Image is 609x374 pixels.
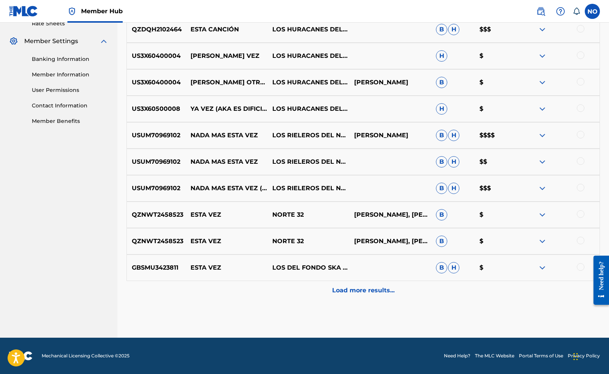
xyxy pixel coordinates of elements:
p: GBSMU3423811 [127,263,186,272]
p: QZDQH2102464 [127,25,186,34]
p: [PERSON_NAME] [349,78,431,87]
p: $ [475,263,518,272]
iframe: Resource Center [588,249,609,312]
span: B [436,77,447,88]
p: $ [475,78,518,87]
a: Need Help? [444,352,470,359]
p: $$ [475,157,518,166]
img: expand [99,37,108,46]
img: expand [538,131,547,140]
span: B [436,262,447,273]
span: H [448,130,459,141]
p: $ [475,51,518,61]
p: $ [475,210,518,219]
span: Mechanical Licensing Collective © 2025 [42,352,130,359]
div: Help [553,4,568,19]
p: ESTA VEZ [186,237,267,246]
p: NORTE 32 [267,210,349,219]
p: LOS HURACANES DEL NORTE [267,51,349,61]
img: Top Rightsholder [67,7,77,16]
p: US3X60400004 [127,78,186,87]
a: Contact Information [32,102,108,110]
p: LOS RIELEROS DEL NORTE [267,157,349,166]
p: $$$ [475,25,518,34]
p: USUM70969102 [127,184,186,193]
img: expand [538,237,547,246]
span: B [436,156,447,168]
img: expand [538,78,547,87]
a: Member Information [32,71,108,79]
span: H [436,103,447,115]
p: [PERSON_NAME] VEZ [186,51,267,61]
p: $ [475,237,518,246]
a: Member Benefits [32,117,108,125]
p: LOS HURACANES DEL NORTE [267,78,349,87]
p: LOS RIELEROS DEL NORTE [267,184,349,193]
a: Public Search [533,4,548,19]
p: [PERSON_NAME] [349,131,431,140]
a: Banking Information [32,55,108,63]
span: B [436,236,447,247]
p: YA VEZ (AKA ES DIFICIL OLVIDARNOS) [186,104,267,113]
a: Privacy Policy [568,352,600,359]
img: search [536,7,545,16]
p: NORTE 32 [267,237,349,246]
img: expand [538,157,547,166]
p: [PERSON_NAME], [PERSON_NAME], [PERSON_NAME], [PERSON_NAME] [349,210,431,219]
a: Rate Sheets [32,20,108,28]
p: US3X60500008 [127,104,186,113]
img: expand [538,184,547,193]
span: H [448,24,459,35]
div: Drag [573,345,578,368]
p: NADA MAS ESTA VEZ (ALBUM VERSION) [186,184,267,193]
p: US3X60400004 [127,51,186,61]
p: LOS RIELEROS DEL NORTE [267,131,349,140]
div: User Menu [585,4,600,19]
span: Member Settings [24,37,78,46]
div: Notifications [573,8,580,15]
p: QZNWT2458523 [127,237,186,246]
p: ESTA VEZ [186,263,267,272]
p: ESTA VEZ [186,210,267,219]
img: expand [538,51,547,61]
img: logo [9,351,33,360]
img: expand [538,263,547,272]
img: expand [538,104,547,113]
img: expand [538,25,547,34]
p: ESTA CANCIÓN [186,25,267,34]
p: $$$ [475,184,518,193]
img: MLC Logo [9,6,38,17]
p: NADA MAS ESTA VEZ [186,157,267,166]
span: B [436,183,447,194]
img: help [556,7,565,16]
span: H [436,50,447,62]
span: B [436,24,447,35]
p: USUM70969102 [127,157,186,166]
span: B [436,209,447,220]
span: H [448,156,459,168]
p: QZNWT2458523 [127,210,186,219]
span: H [448,262,459,273]
img: Member Settings [9,37,18,46]
a: User Permissions [32,86,108,94]
p: [PERSON_NAME], [PERSON_NAME], [PERSON_NAME], [PERSON_NAME] [349,237,431,246]
span: Member Hub [81,7,123,16]
iframe: Chat Widget [571,338,609,374]
p: USUM70969102 [127,131,186,140]
p: $$$$ [475,131,518,140]
p: LOS HURACANES DEL NORTE [267,104,349,113]
p: Load more results... [332,286,395,295]
span: B [436,130,447,141]
p: [PERSON_NAME] OTRA VEZ [186,78,267,87]
p: LOS DEL FONDO SKA ORCHESTRA [267,263,349,272]
p: NADA MAS ESTA VEZ [186,131,267,140]
p: LOS HURACANES DEL NORTE [267,25,349,34]
a: The MLC Website [475,352,514,359]
a: Portal Terms of Use [519,352,563,359]
p: $ [475,104,518,113]
span: H [448,183,459,194]
img: expand [538,210,547,219]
